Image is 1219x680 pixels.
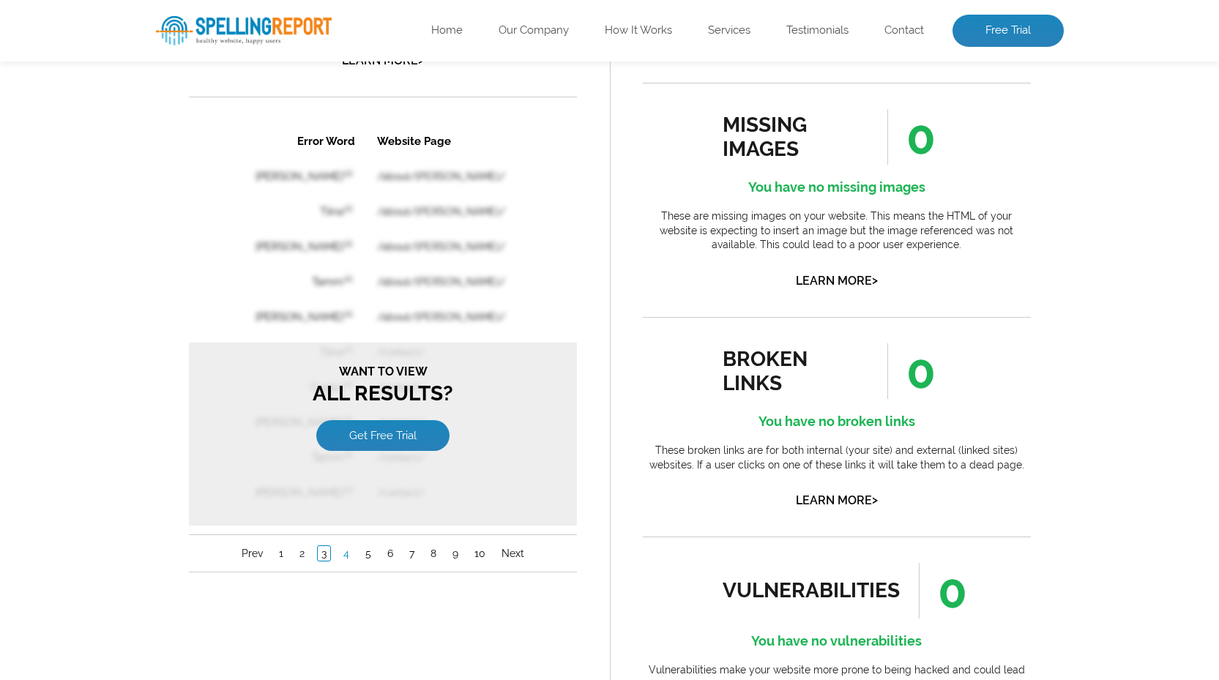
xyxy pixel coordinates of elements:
a: Services [708,23,750,38]
div: broken links [723,347,855,395]
span: 0 [887,109,936,165]
div: missing images [723,113,855,161]
a: Learn More> [796,493,878,507]
th: Error Word [38,1,176,35]
a: 1 [86,423,98,438]
a: 4 [151,423,164,438]
a: 6 [195,423,208,438]
h3: All Results? [7,242,381,283]
div: vulnerabilities [723,578,901,602]
a: Prev [49,423,78,438]
a: 7 [217,423,229,438]
h4: You have no missing images [643,176,1031,199]
a: Testimonials [786,23,849,38]
span: 0 [919,563,967,619]
a: Learn More> [796,274,878,288]
a: 3 [128,422,142,438]
a: Free Trial [953,15,1064,47]
span: 0 [887,343,936,399]
a: Next [309,423,339,438]
th: Website Page [178,1,350,35]
h4: You have no vulnerabilities [643,629,1031,653]
p: These are missing images on your website. This means the HTML of your website is expecting to ins... [643,209,1031,253]
a: Our Company [499,23,569,38]
a: Contact [884,23,924,38]
a: Get Free Trial [127,297,261,328]
h4: You have no broken links [643,410,1031,433]
p: These broken links are for both internal (your site) and external (linked sites) websites. If a u... [643,444,1031,472]
a: 5 [173,423,186,438]
a: 2 [107,423,119,438]
a: 10 [282,423,300,438]
a: How It Works [605,23,672,38]
span: Want to view [7,242,381,255]
a: Home [431,23,463,38]
span: > [872,270,878,291]
span: > [872,490,878,510]
img: SpellReport [156,16,332,45]
a: 8 [238,423,251,438]
a: 9 [260,423,273,438]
